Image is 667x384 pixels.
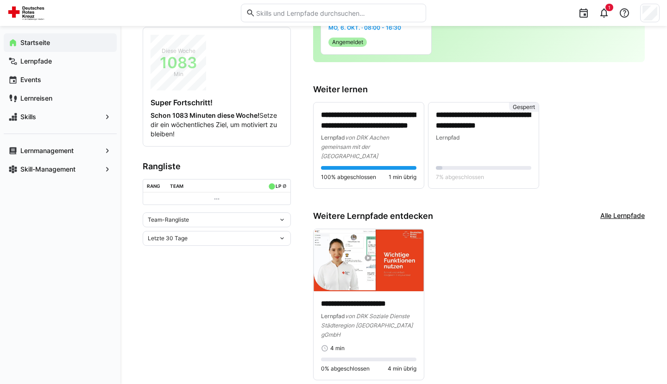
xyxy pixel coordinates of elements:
span: Angemeldet [332,38,363,46]
a: ø [283,181,287,189]
span: Lernpfad [321,313,345,320]
span: 4 min [330,345,345,352]
span: Team-Rangliste [148,216,189,224]
span: 1 [608,5,610,10]
span: 7% abgeschlossen [436,173,484,181]
h3: Weiter lernen [313,84,645,95]
span: Gesperrt [513,103,535,111]
span: von DRK Soziale Dienste Städteregion [GEOGRAPHIC_DATA] gGmbH [321,313,413,338]
span: 0% abgeschlossen [321,365,370,372]
div: Team [170,183,183,189]
span: Letzte 30 Tage [148,235,188,242]
a: Alle Lernpfade [600,211,645,221]
h4: Super Fortschritt! [151,98,283,107]
div: Rang [147,183,160,189]
strong: Schon 1083 Minuten diese Woche! [151,111,259,119]
h3: Weitere Lernpfade entdecken [313,211,433,221]
input: Skills und Lernpfade durchsuchen… [255,9,421,17]
span: von DRK Aachen gemeinsam mit der [GEOGRAPHIC_DATA] [321,134,389,160]
p: Setze dir ein wöchentliches Ziel, um motiviert zu bleiben! [151,111,283,139]
span: Mo, 6. Okt. · 08:00 - 16:30 [328,24,401,31]
span: 100% abgeschlossen [321,173,376,181]
div: LP [276,183,281,189]
span: Lernpfad [321,134,345,141]
span: Lernpfad [436,134,460,141]
h3: Rangliste [143,161,291,172]
span: 4 min übrig [388,365,416,372]
img: image [314,229,424,291]
span: 1 min übrig [389,173,416,181]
